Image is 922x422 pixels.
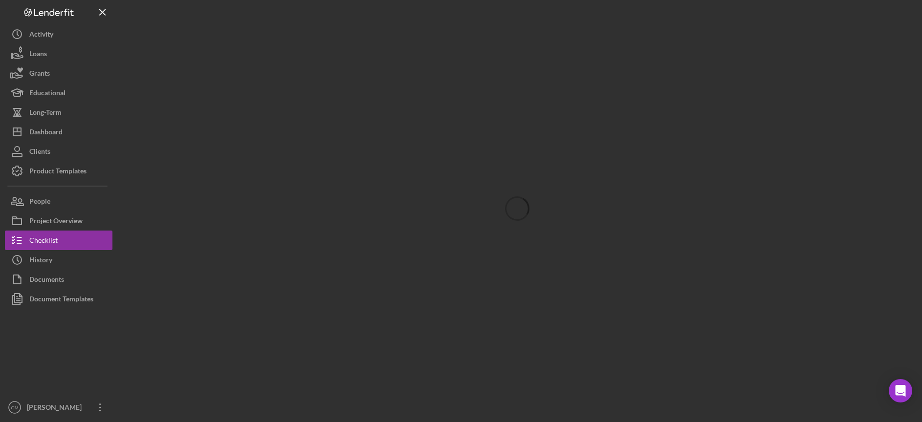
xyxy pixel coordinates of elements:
button: Long-Term [5,103,112,122]
div: Long-Term [29,103,62,125]
text: GM [11,405,18,410]
button: History [5,250,112,270]
div: Clients [29,142,50,164]
div: Grants [29,63,50,85]
button: Dashboard [5,122,112,142]
button: Checklist [5,231,112,250]
div: Dashboard [29,122,63,144]
button: Clients [5,142,112,161]
button: Activity [5,24,112,44]
div: Product Templates [29,161,87,183]
div: People [29,191,50,213]
div: Activity [29,24,53,46]
div: Checklist [29,231,58,253]
div: Documents [29,270,64,292]
button: Documents [5,270,112,289]
button: People [5,191,112,211]
button: Loans [5,44,112,63]
div: History [29,250,52,272]
div: Loans [29,44,47,66]
div: [PERSON_NAME] [24,398,88,420]
button: GM[PERSON_NAME] [5,398,112,417]
button: Product Templates [5,161,112,181]
button: Document Templates [5,289,112,309]
div: Document Templates [29,289,93,311]
button: Project Overview [5,211,112,231]
button: Educational [5,83,112,103]
div: Educational [29,83,66,105]
div: Project Overview [29,211,83,233]
button: Grants [5,63,112,83]
div: Open Intercom Messenger [889,379,912,402]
